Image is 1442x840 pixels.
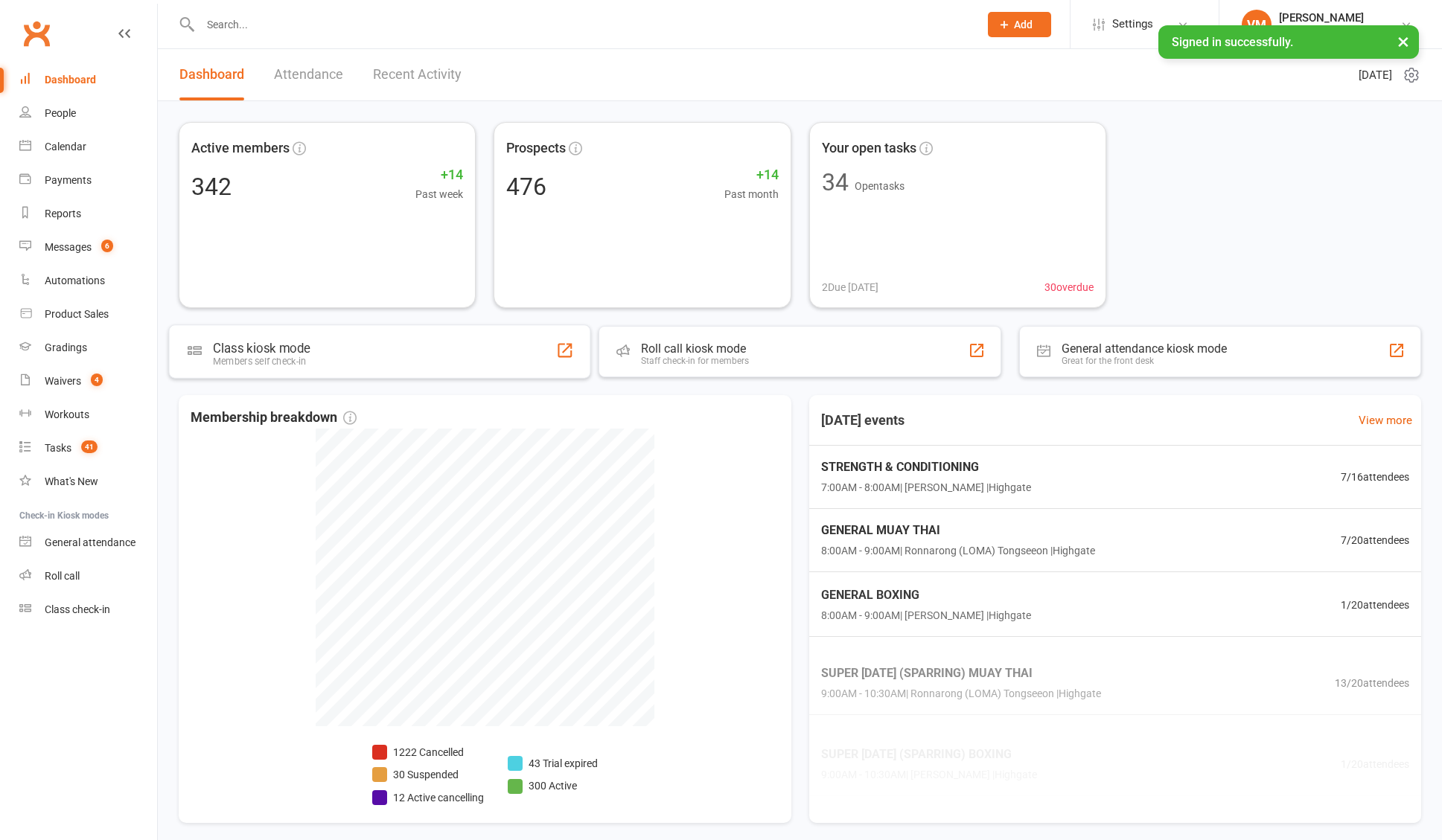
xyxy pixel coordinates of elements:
span: [DATE] [1359,66,1392,84]
span: Signed in successfully. [1172,35,1293,49]
span: STRENGTH & CONDITIONING [821,458,1031,477]
div: Automations [45,275,105,286]
div: Reports [45,208,81,219]
span: Past month [724,186,779,202]
span: SUPER [DATE] (SPARRING) BOXING [821,745,1037,764]
span: GENERAL BOXING [821,586,1031,605]
div: People [45,107,76,119]
div: Payments [45,174,92,186]
span: 8:00AM - 9:00AM | Ronnarong (LOMA) Tongseeon | Highgate [821,542,1095,559]
span: Active members [191,138,290,159]
span: SUPER [DATE] (SPARRING) MUAY THAI [821,664,1101,683]
span: 2 Due [DATE] [822,279,878,295]
a: General attendance kiosk mode [19,526,157,560]
div: 476 [506,175,546,199]
button: × [1390,25,1417,57]
div: 34 [822,170,849,194]
div: Waivers [45,375,81,387]
div: Roll call kiosk mode [641,342,749,356]
a: Calendar [19,130,157,164]
a: Tasks 41 [19,432,157,465]
div: 342 [191,175,232,199]
span: 8:00AM - 9:00AM | [PERSON_NAME] | Highgate [821,607,1031,623]
a: Class kiosk mode [19,593,157,626]
div: Gradings [45,342,87,353]
span: 41 [81,440,98,453]
span: 13 / 20 attendees [1335,675,1409,691]
span: 1 / 20 attendees [1341,597,1409,613]
a: Automations [19,264,157,298]
span: 6 [101,240,113,252]
span: 7 / 16 attendees [1341,469,1409,485]
span: 9:00AM - 10:30AM | Ronnarong (LOMA) Tongseeon | Highgate [821,686,1101,702]
li: 300 Active [508,778,598,794]
li: 43 Trial expired [508,755,598,772]
span: Add [1014,19,1033,31]
div: General attendance [45,536,135,548]
div: Messages [45,241,92,253]
div: Tasks [45,442,71,454]
a: Recent Activity [373,49,462,100]
div: Members self check-in [213,356,310,367]
div: Dashboard [45,74,96,86]
a: Messages 6 [19,231,157,264]
a: Payments [19,164,157,197]
a: Roll call [19,560,157,593]
span: Past week [415,186,463,202]
a: People [19,97,157,130]
span: 7 / 20 attendees [1341,532,1409,548]
div: Champions Gym Highgate [1279,25,1400,38]
span: 1 / 20 attendees [1341,756,1409,772]
h3: [DATE] events [809,407,916,434]
div: Great for the front desk [1062,356,1227,366]
div: Calendar [45,141,86,153]
div: Roll call [45,570,80,582]
a: Dashboard [179,49,244,100]
span: 4 [91,373,103,386]
div: Class kiosk mode [213,341,310,356]
a: View more [1359,411,1412,429]
a: Clubworx [18,15,55,52]
span: Your open tasks [822,138,916,159]
div: [PERSON_NAME] [1279,11,1400,25]
div: Product Sales [45,308,109,320]
a: What's New [19,465,157,498]
span: Prospects [506,138,566,159]
a: Product Sales [19,298,157,331]
li: 12 Active cancelling [372,789,484,806]
li: 30 Suspended [372,766,484,783]
div: Workouts [45,408,89,420]
a: Workouts [19,398,157,432]
span: +14 [415,164,463,186]
div: Staff check-in for members [641,356,749,366]
a: Gradings [19,331,157,365]
span: Membership breakdown [191,407,357,429]
button: Add [988,12,1051,37]
span: 7:00AM - 8:00AM | [PERSON_NAME] | Highgate [821,479,1031,496]
div: VM [1242,10,1272,39]
span: 30 overdue [1044,279,1094,295]
span: GENERAL MUAY THAI [821,521,1095,540]
div: What's New [45,475,98,487]
span: 9:00AM - 10:30AM | [PERSON_NAME] | Highgate [821,767,1037,783]
a: Waivers 4 [19,365,157,398]
div: Class check-in [45,603,110,615]
span: Open tasks [855,180,905,192]
a: Reports [19,197,157,231]
input: Search... [196,14,969,35]
a: Dashboard [19,63,157,97]
div: General attendance kiosk mode [1062,342,1227,356]
a: Attendance [274,49,343,100]
span: +14 [724,164,779,186]
li: 1222 Cancelled [372,744,484,760]
span: Settings [1112,7,1153,41]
